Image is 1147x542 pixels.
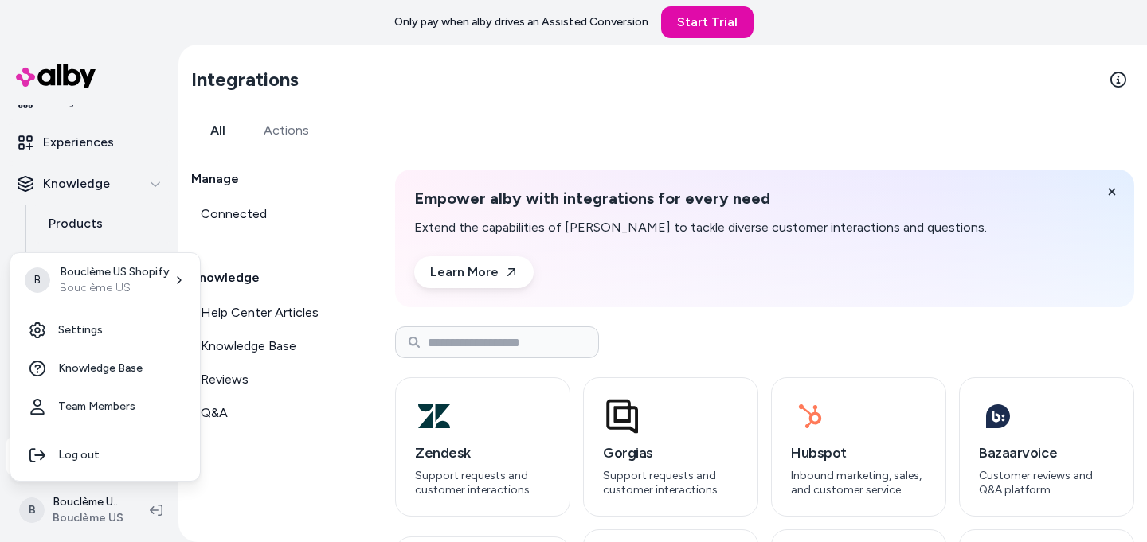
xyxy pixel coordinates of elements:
a: Team Members [17,388,194,426]
div: Log out [17,436,194,474]
span: Knowledge Base [58,361,143,376]
p: Bouclème US Shopify [60,264,170,280]
span: B [25,267,50,293]
a: Settings [17,311,194,349]
p: Bouclème US [60,280,170,296]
